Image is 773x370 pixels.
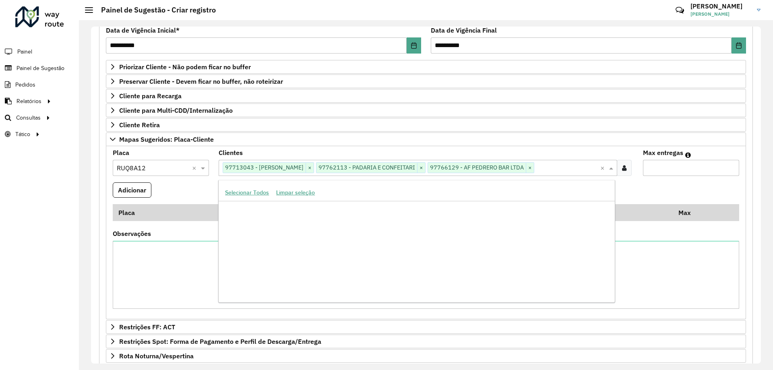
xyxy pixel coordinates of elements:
span: 97713043 - [PERSON_NAME] [223,163,306,172]
span: × [306,163,314,173]
a: Rota Noturna/Vespertina [106,349,746,363]
label: Data de Vigência Inicial [106,25,180,35]
span: Consultas [16,114,41,122]
button: Choose Date [732,37,746,54]
a: Contato Rápido [671,2,688,19]
a: Cliente para Multi-CDD/Internalização [106,103,746,117]
em: Máximo de clientes que serão colocados na mesma rota com os clientes informados [685,152,691,158]
span: × [417,163,425,173]
span: Pedidos [15,81,35,89]
button: Selecionar Todos [221,186,273,199]
span: Painel [17,48,32,56]
label: Data de Vigência Final [431,25,497,35]
h2: Painel de Sugestão - Criar registro [93,6,216,14]
a: Mapas Sugeridos: Placa-Cliente [106,132,746,146]
a: Cliente para Recarga [106,89,746,103]
a: Restrições FF: ACT [106,320,746,334]
button: Choose Date [407,37,421,54]
label: Max entregas [643,148,683,157]
span: 97766129 - AF PEDRERO BAR LTDA [428,163,526,172]
label: Clientes [219,148,243,157]
a: Priorizar Cliente - Não podem ficar no buffer [106,60,746,74]
span: Clear all [600,163,607,173]
button: Adicionar [113,182,151,198]
span: Restrições Spot: Forma de Pagamento e Perfil de Descarga/Entrega [119,338,321,345]
span: 97762113 - PADARIA E CONFEITARI [316,163,417,172]
span: Restrições FF: ACT [119,324,175,330]
span: Cliente para Multi-CDD/Internalização [119,107,233,114]
span: Tático [15,130,30,138]
span: Priorizar Cliente - Não podem ficar no buffer [119,64,251,70]
span: Relatórios [17,97,41,105]
span: Rota Noturna/Vespertina [119,353,194,359]
button: Limpar seleção [273,186,318,199]
h3: [PERSON_NAME] [690,2,751,10]
span: × [526,163,534,173]
span: Preservar Cliente - Devem ficar no buffer, não roteirizar [119,78,283,85]
a: Restrições Spot: Forma de Pagamento e Perfil de Descarga/Entrega [106,335,746,348]
span: Cliente Retira [119,122,160,128]
span: Clear all [192,163,199,173]
span: Mapas Sugeridos: Placa-Cliente [119,136,214,143]
a: Cliente Retira [106,118,746,132]
span: Cliente para Recarga [119,93,182,99]
span: [PERSON_NAME] [690,10,751,18]
ng-dropdown-panel: Options list [218,180,615,303]
th: Placa [113,204,221,221]
th: Max [673,204,705,221]
label: Observações [113,229,151,238]
div: Mapas Sugeridos: Placa-Cliente [106,146,746,320]
label: Placa [113,148,129,157]
span: Painel de Sugestão [17,64,64,72]
a: Preservar Cliente - Devem ficar no buffer, não roteirizar [106,74,746,88]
